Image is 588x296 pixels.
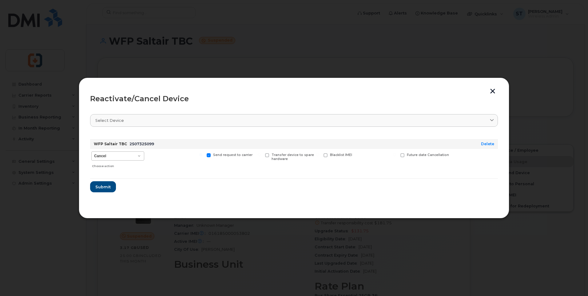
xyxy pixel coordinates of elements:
span: Transfer device to spare hardware [272,153,314,161]
button: Submit [90,181,116,192]
span: 2507325099 [129,142,154,146]
input: Transfer device to spare hardware [258,153,261,156]
input: Future date Cancellation [393,153,396,156]
input: Blacklist IMEI [316,153,319,156]
span: Select device [95,118,124,123]
span: Future date Cancellation [407,153,449,157]
div: Reactivate/Cancel Device [90,95,498,102]
a: Delete [481,142,494,146]
span: Submit [95,184,111,190]
span: Send request to carrier [213,153,252,157]
strong: WFP Saltair TBC [94,142,127,146]
input: Send request to carrier [199,153,202,156]
div: Choose action [92,161,144,169]
a: Select device [90,114,498,127]
span: Blacklist IMEI [330,153,352,157]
